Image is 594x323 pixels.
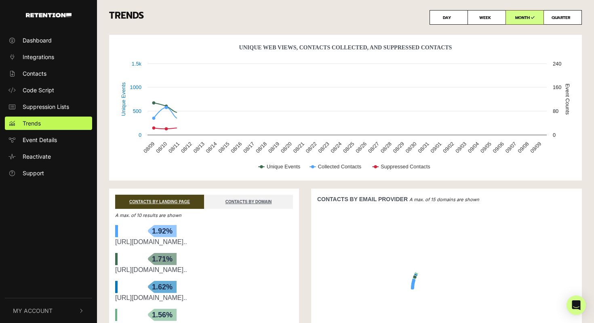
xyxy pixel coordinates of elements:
[148,225,177,237] span: 1.92%
[267,164,300,170] text: Unique Events
[468,10,506,25] label: WEEK
[280,141,293,154] text: 08/20
[553,84,561,90] text: 160
[543,10,582,25] label: QUARTER
[109,10,582,25] h3: TRENDS
[139,132,141,138] text: 0
[204,195,293,209] a: CONTACTS BY DOMAIN
[5,50,92,64] a: Integrations
[217,141,230,154] text: 08/15
[381,164,430,170] text: Suppressed Contacts
[342,141,355,154] text: 08/25
[115,294,187,301] a: [URL][DOMAIN_NAME]..
[506,10,544,25] label: MONTH
[565,84,571,115] text: Event Counts
[132,61,142,67] text: 1.5k
[305,141,318,154] text: 08/22
[5,34,92,47] a: Dashboard
[5,117,92,130] a: Trends
[167,141,181,154] text: 08/11
[115,195,204,209] a: CONTACTS BY LANDING PAGE
[26,13,72,17] img: Retention.com
[267,141,280,154] text: 08/19
[180,141,193,154] text: 08/12
[5,166,92,180] a: Support
[442,141,455,154] text: 09/02
[115,212,181,218] em: A max. of 10 results are shown
[553,108,558,114] text: 80
[205,141,218,154] text: 08/14
[318,164,361,170] text: Collected Contacts
[148,253,177,265] span: 1.71%
[230,141,243,154] text: 08/16
[292,141,305,154] text: 08/21
[133,108,141,114] text: 500
[242,141,255,154] text: 08/17
[255,141,268,154] text: 08/18
[142,141,156,154] text: 08/09
[392,141,405,154] text: 08/29
[553,132,556,138] text: 0
[115,41,576,178] svg: Unique Web Views, Contacts Collected, And Suppressed Contacts
[516,141,530,154] text: 09/08
[354,141,368,154] text: 08/26
[155,141,168,154] text: 08/10
[504,141,518,154] text: 09/07
[492,141,505,154] text: 09/06
[115,237,293,247] div: https://co-collections.com/web-pixels@2ddfe27cwacf934f7p7355b34emf9a1fd4c/collections/sale
[115,293,293,303] div: https://co-collections.com/web-pixels@295d1af5w25c8f3dapfac4726bm0f666113/collections/new-arrivals
[23,169,44,177] span: Support
[5,100,92,113] a: Suppression Lists
[404,141,418,154] text: 08/30
[5,83,92,97] a: Code Script
[23,136,57,144] span: Event Details
[367,141,380,154] text: 08/27
[23,86,54,94] span: Code Script
[13,306,53,315] span: My Account
[317,196,408,202] strong: CONTACTS BY EMAIL PROVIDER
[467,141,480,154] text: 09/04
[239,45,452,51] text: Unique Web Views, Contacts Collected, And Suppressed Contacts
[130,84,141,90] text: 1000
[409,197,479,202] em: A max. of 15 domains are shown
[23,119,41,127] span: Trends
[115,266,187,273] a: [URL][DOMAIN_NAME]..
[5,298,92,323] button: My Account
[23,102,69,111] span: Suppression Lists
[115,238,187,245] a: [URL][DOMAIN_NAME]..
[192,141,206,154] text: 08/13
[5,67,92,80] a: Contacts
[430,10,468,25] label: DAY
[5,150,92,163] a: Reactivate
[115,265,293,275] div: https://co-collections.com/web-pixels@295d1af5w25c8f3dapfac4726bm0f666113/
[5,133,92,147] a: Event Details
[23,69,46,78] span: Contacts
[23,36,52,45] span: Dashboard
[429,141,442,154] text: 09/01
[120,82,126,116] text: Unique Events
[23,152,51,161] span: Reactivate
[567,295,586,315] div: Open Intercom Messenger
[553,61,561,67] text: 240
[148,309,177,321] span: 1.56%
[454,141,468,154] text: 09/03
[479,141,493,154] text: 09/05
[329,141,343,154] text: 08/24
[23,53,54,61] span: Integrations
[317,141,330,154] text: 08/23
[379,141,393,154] text: 08/28
[148,281,177,293] span: 1.62%
[417,141,430,154] text: 08/31
[529,141,542,154] text: 09/09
